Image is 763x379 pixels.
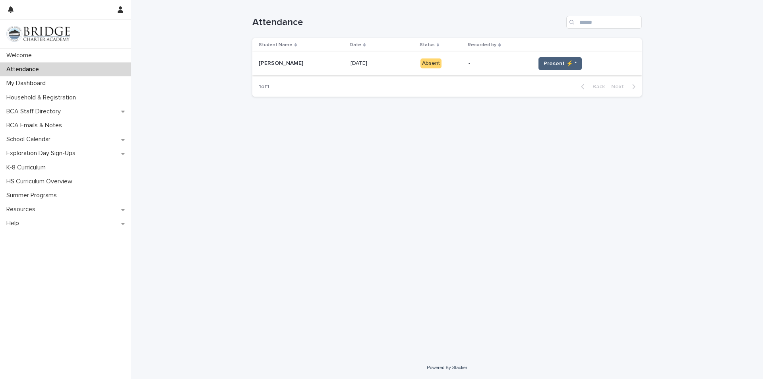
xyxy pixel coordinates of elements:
input: Search [566,16,642,29]
button: Present ⚡ * [538,57,582,70]
p: BCA Emails & Notes [3,122,68,129]
p: Exploration Day Sign-Ups [3,150,82,157]
p: Student Name [259,41,292,49]
p: Recorded by [468,41,496,49]
p: HS Curriculum Overview [3,178,79,185]
p: School Calendar [3,136,57,143]
p: Household & Registration [3,94,82,101]
h1: Attendance [252,17,563,28]
p: Help [3,220,25,227]
p: 1 of 1 [252,77,276,97]
p: My Dashboard [3,80,52,87]
span: Present ⚡ * [544,60,577,68]
p: [DATE] [351,58,369,67]
button: Back [575,83,608,90]
p: [PERSON_NAME] [259,58,305,67]
p: Resources [3,206,42,213]
p: - [469,60,529,67]
p: Status [420,41,435,49]
a: Powered By Stacker [427,365,467,370]
span: Back [588,84,605,89]
p: BCA Staff Directory [3,108,67,115]
p: Attendance [3,66,45,73]
img: V1C1m3IdTEidaUdm9Hs0 [6,26,70,42]
p: Welcome [3,52,38,59]
button: Next [608,83,642,90]
span: Next [611,84,629,89]
div: Absent [420,58,442,68]
p: K-8 Curriculum [3,164,52,171]
p: Summer Programs [3,192,63,199]
tr: [PERSON_NAME][PERSON_NAME] [DATE][DATE] Absent-Present ⚡ * [252,52,642,75]
p: Date [350,41,361,49]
